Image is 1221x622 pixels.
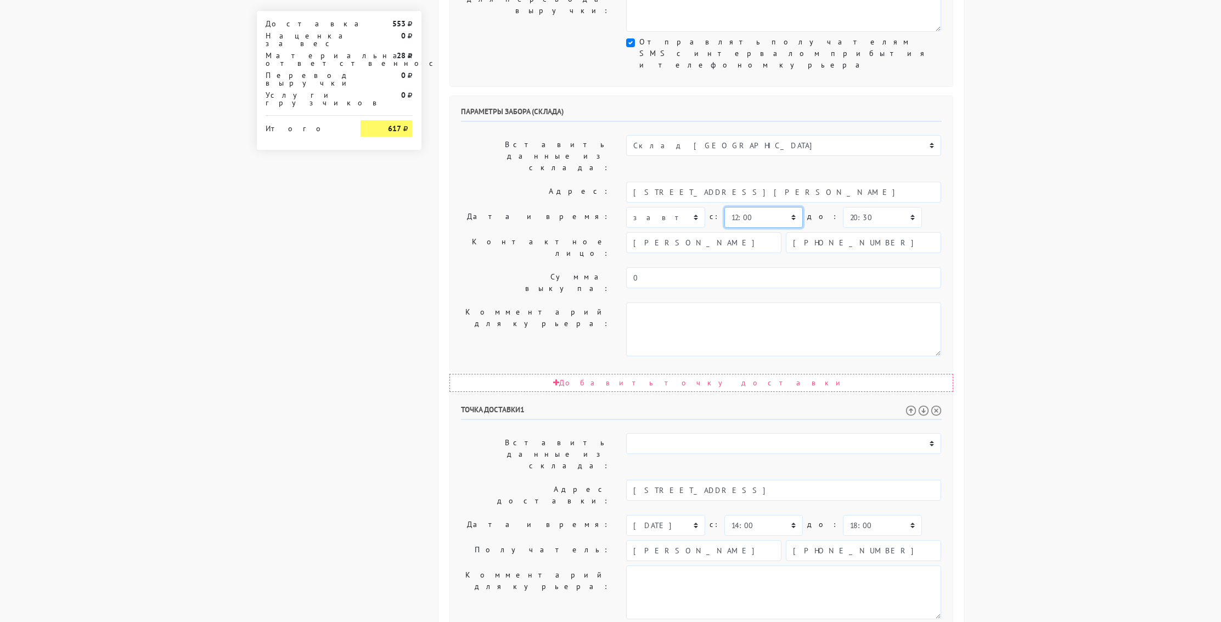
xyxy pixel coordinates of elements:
[401,70,406,80] strong: 0
[807,207,839,226] label: до:
[626,232,781,253] input: Имя
[257,71,353,87] div: Перевод выручки
[388,124,401,133] strong: 617
[453,232,618,263] label: Контактное лицо:
[453,207,618,228] label: Дата и время:
[710,515,720,534] label: c:
[453,515,618,536] label: Дата и время:
[626,540,781,561] input: Имя
[453,433,618,475] label: Вставить данные из склада:
[257,20,353,27] div: Доставка
[453,182,618,203] label: Адрес:
[257,32,353,47] div: Наценка за вес
[453,480,618,511] label: Адрес доставки:
[807,515,839,534] label: до:
[453,267,618,298] label: Сумма выкупа:
[453,540,618,561] label: Получатель:
[453,302,618,356] label: Комментарий для курьера:
[401,31,406,41] strong: 0
[461,405,942,420] h6: Точка доставки
[461,107,942,122] h6: Параметры забора (склада)
[639,36,941,71] label: Отправлять получателям SMS с интервалом прибытия и телефоном курьера
[453,135,618,177] label: Вставить данные из склада:
[710,207,720,226] label: c:
[397,51,406,60] strong: 28
[786,232,941,253] input: Телефон
[520,405,525,414] span: 1
[266,120,345,132] div: Итого
[786,540,941,561] input: Телефон
[449,374,953,392] div: Добавить точку доставки
[453,565,618,619] label: Комментарий для курьера:
[392,19,406,29] strong: 553
[257,52,353,67] div: Материальная ответственность
[257,91,353,107] div: Услуги грузчиков
[401,90,406,100] strong: 0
